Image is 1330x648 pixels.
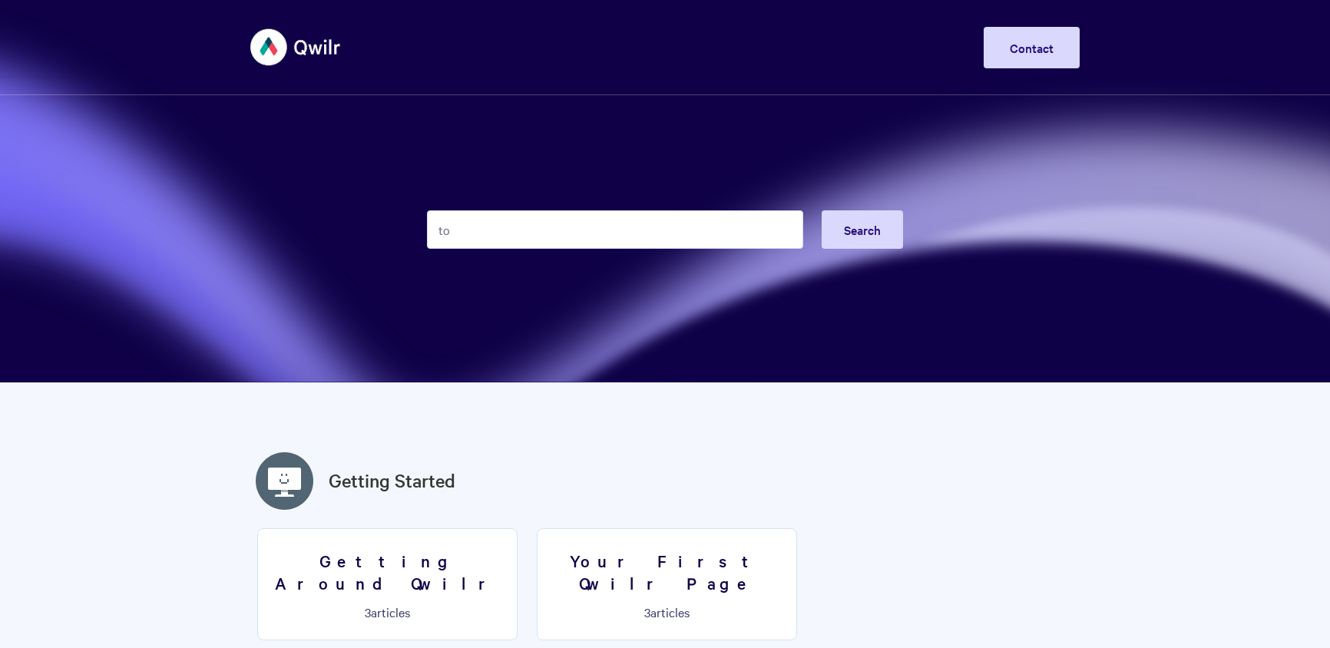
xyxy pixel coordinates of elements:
input: Search the knowledge base [427,210,803,249]
h3: Your First Qwilr Page [547,550,787,593]
p: articles [267,605,508,619]
h3: Getting Around Qwilr [267,550,508,593]
a: Contact [984,27,1080,68]
span: 3 [644,603,650,620]
a: Your First Qwilr Page 3articles [537,528,797,640]
a: Getting Around Qwilr 3articles [257,528,518,640]
img: Qwilr Help Center [250,18,342,76]
a: Getting Started [329,467,455,494]
span: 3 [365,603,371,620]
button: Search [822,210,903,249]
span: Search [844,221,881,238]
p: articles [547,605,787,619]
